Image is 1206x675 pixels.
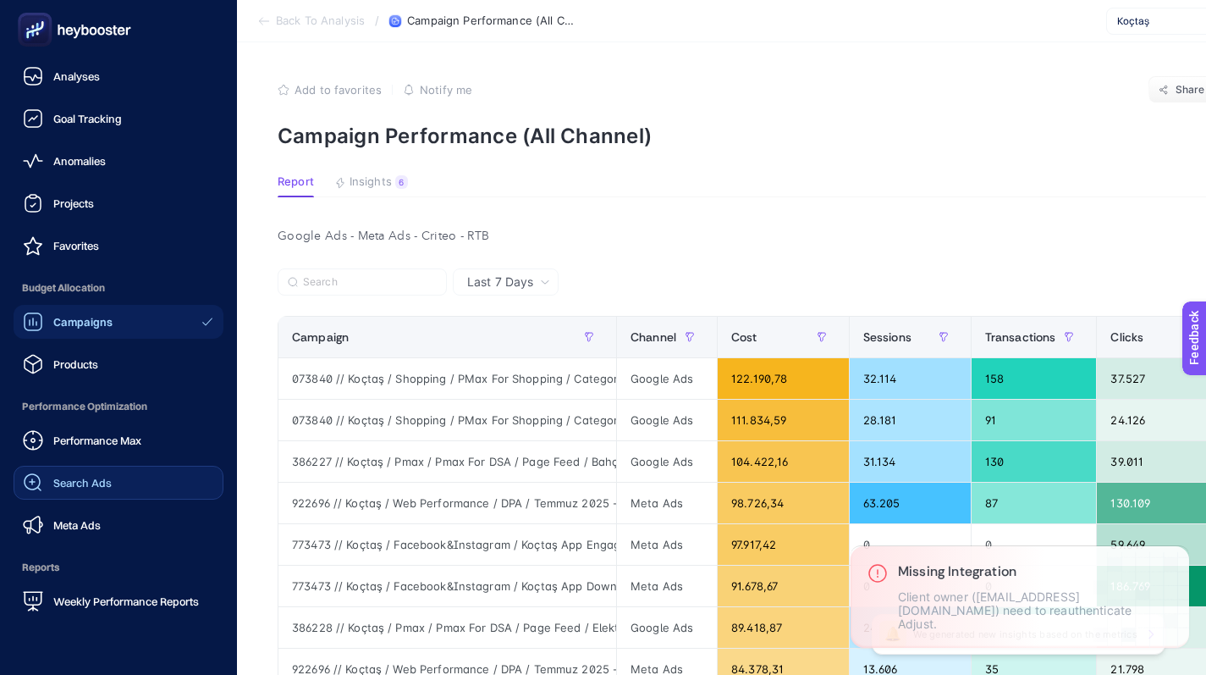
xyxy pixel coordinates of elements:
[467,274,533,290] span: Last 7 Days
[718,483,849,523] div: 98.726,34
[617,400,717,440] div: Google Ads
[278,83,382,97] button: Add to favorites
[850,483,971,523] div: 63.205
[617,358,717,399] div: Google Ads
[718,566,849,606] div: 91.678,67
[53,112,122,125] span: Goal Tracking
[375,14,379,27] span: /
[731,330,757,344] span: Cost
[850,441,971,482] div: 31.134
[420,83,472,97] span: Notify me
[350,175,392,189] span: Insights
[718,524,849,565] div: 97.917,42
[278,175,314,189] span: Report
[14,390,223,423] span: Performance Optimization
[14,229,223,263] a: Favorites
[278,441,616,482] div: 386227 // Koçtaş / Pmax / Pmax For DSA / Page Feed / Bahçe ve Balkon
[14,347,223,381] a: Products
[972,483,1097,523] div: 87
[14,551,223,584] span: Reports
[278,358,616,399] div: 073840 // Koçtaş / Shopping / PMax For Shopping / Category / Mobilya (Web)
[850,607,971,648] div: 24.796
[10,5,64,19] span: Feedback
[718,358,849,399] div: 122.190,78
[53,476,112,490] span: Search Ads
[14,59,223,93] a: Analyses
[850,566,971,606] div: 0
[972,358,1097,399] div: 158
[718,607,849,648] div: 89.418,87
[718,441,849,482] div: 104.422,16
[617,607,717,648] div: Google Ads
[985,330,1056,344] span: Transactions
[403,83,472,97] button: Notify me
[53,595,199,608] span: Weekly Performance Reports
[53,154,106,168] span: Anomalies
[972,441,1097,482] div: 130
[53,196,94,210] span: Projects
[863,330,911,344] span: Sessions
[407,14,576,28] span: Campaign Performance (All Channel)
[53,518,101,532] span: Meta Ads
[898,563,1172,580] h3: Missing Integration
[850,400,971,440] div: 28.181
[395,175,408,189] div: 6
[631,330,676,344] span: Channel
[295,83,382,97] span: Add to favorites
[1176,83,1205,97] span: Share
[14,271,223,305] span: Budget Allocation
[617,483,717,523] div: Meta Ads
[276,14,365,28] span: Back To Analysis
[53,315,113,329] span: Campaigns
[14,144,223,178] a: Anomalies
[14,466,223,500] a: Search Ads
[850,524,971,565] div: 0
[14,102,223,136] a: Goal Tracking
[292,330,349,344] span: Campaign
[53,69,100,83] span: Analyses
[278,566,616,606] div: 773473 // Koçtaş / Facebook&Instagram / Koçtaş App Download(Android) Catalog + Creative Kampanyas...
[972,400,1097,440] div: 91
[278,483,616,523] div: 922696 // Koçtaş / Web Performance / DPA / Temmuz 2025 - Facebook / Remarketing (Web) - TümFeed(Y...
[278,524,616,565] div: 773473 // Koçtaş / Facebook&Instagram / Koçtaş App Engagement(Android) Kampanyası / App / Mart 20...
[1110,330,1143,344] span: Clicks
[53,239,99,252] span: Favorites
[14,423,223,457] a: Performance Max
[898,590,1172,631] p: Client owner ([EMAIL_ADDRESS][DOMAIN_NAME]) need to reauthenticate Adjust.
[14,508,223,542] a: Meta Ads
[278,400,616,440] div: 073840 // Koçtaş / Shopping / PMax For Shopping / Category / Mobilya / Gardırop (Web)
[850,358,971,399] div: 32.114
[14,186,223,220] a: Projects
[53,434,141,447] span: Performance Max
[14,305,223,339] a: Campaigns
[14,584,223,618] a: Weekly Performance Reports
[53,357,98,371] span: Products
[617,524,717,565] div: Meta Ads
[303,276,437,289] input: Search
[617,566,717,606] div: Meta Ads
[617,441,717,482] div: Google Ads
[972,524,1097,565] div: 0
[278,607,616,648] div: 386228 // Koçtaş / Pmax / Pmax For DSA / Page Feed / Elektronik
[718,400,849,440] div: 111.834,59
